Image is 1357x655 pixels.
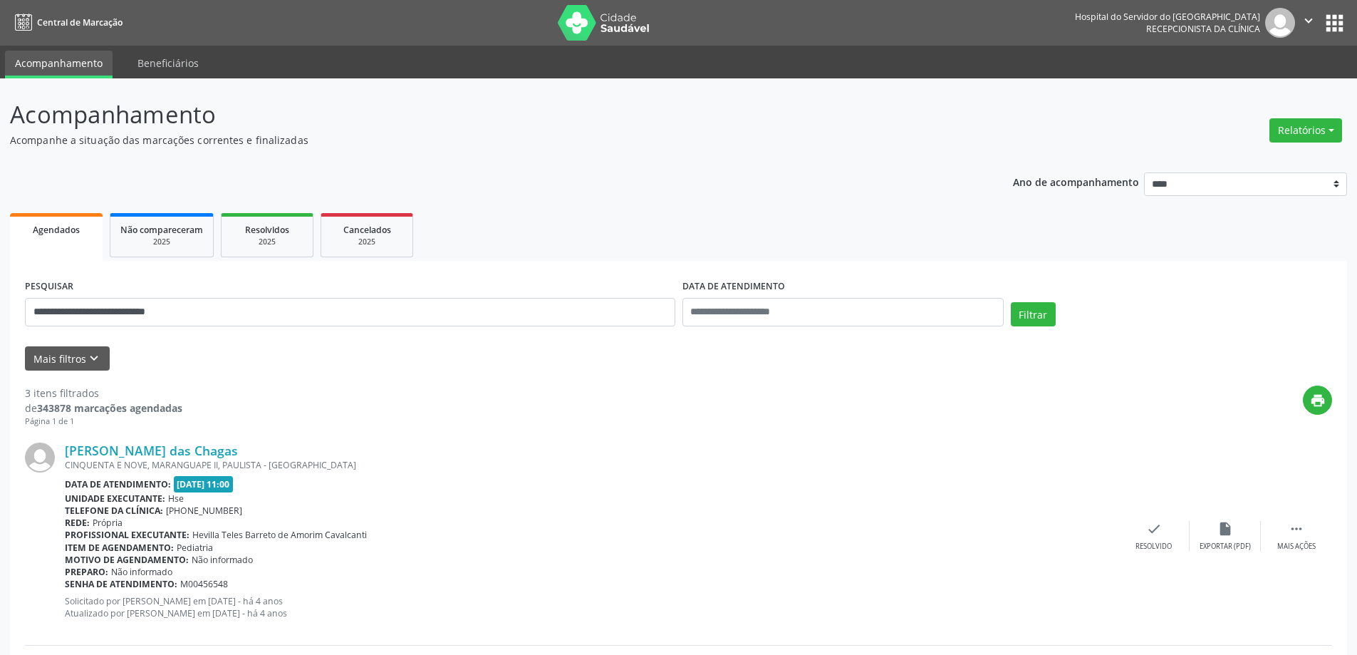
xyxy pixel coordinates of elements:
[166,505,242,517] span: [PHONE_NUMBER]
[65,517,90,529] b: Rede:
[65,505,163,517] b: Telefone da clínica:
[10,11,123,34] a: Central de Marcação
[25,401,182,416] div: de
[177,542,213,554] span: Pediatria
[1301,13,1316,29] i: 
[25,346,110,371] button: Mais filtroskeyboard_arrow_down
[682,276,785,298] label: DATA DE ATENDIMENTO
[1217,521,1233,537] i: insert_drive_file
[25,416,182,428] div: Página 1 de 1
[180,578,228,590] span: M00456548
[1269,118,1342,143] button: Relatórios
[120,237,203,247] div: 2025
[174,476,234,492] span: [DATE] 11:00
[168,492,184,505] span: Hse
[65,443,238,458] a: [PERSON_NAME] das Chagas
[1146,521,1162,537] i: check
[1013,172,1139,190] p: Ano de acompanhamento
[192,554,253,566] span: Não informado
[65,578,177,590] b: Senha de atendimento:
[65,529,189,541] b: Profissional executante:
[25,386,182,401] div: 3 itens filtrados
[245,224,289,236] span: Resolvidos
[232,237,303,247] div: 2025
[65,459,1118,471] div: CINQUENTA E NOVE, MARANGUAPE II, PAULISTA - [GEOGRAPHIC_DATA]
[65,595,1118,619] p: Solicitado por [PERSON_NAME] em [DATE] - há 4 anos Atualizado por [PERSON_NAME] em [DATE] - há 4 ...
[25,443,55,473] img: img
[1265,8,1295,38] img: img
[65,478,171,490] b: Data de atendimento:
[37,401,182,415] strong: 343878 marcações agendadas
[1303,386,1332,415] button: print
[120,224,203,236] span: Não compareceram
[1295,8,1322,38] button: 
[1322,11,1347,36] button: apps
[65,542,174,554] b: Item de agendamento:
[331,237,402,247] div: 2025
[86,351,102,366] i: keyboard_arrow_down
[33,224,80,236] span: Agendados
[192,529,367,541] span: Hevilla Teles Barreto de Amorim Cavalcanti
[1277,542,1316,552] div: Mais ações
[93,517,123,529] span: Própria
[5,51,113,78] a: Acompanhamento
[1135,542,1172,552] div: Resolvido
[1310,393,1326,408] i: print
[65,554,189,566] b: Motivo de agendamento:
[1075,11,1260,23] div: Hospital do Servidor do [GEOGRAPHIC_DATA]
[343,224,391,236] span: Cancelados
[1146,23,1260,35] span: Recepcionista da clínica
[65,566,108,578] b: Preparo:
[1200,542,1251,552] div: Exportar (PDF)
[25,276,73,298] label: PESQUISAR
[128,51,209,76] a: Beneficiários
[37,16,123,29] span: Central de Marcação
[1289,521,1304,537] i: 
[10,97,946,133] p: Acompanhamento
[1011,302,1056,326] button: Filtrar
[65,492,165,505] b: Unidade executante:
[111,566,172,578] span: Não informado
[10,133,946,148] p: Acompanhe a situação das marcações correntes e finalizadas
